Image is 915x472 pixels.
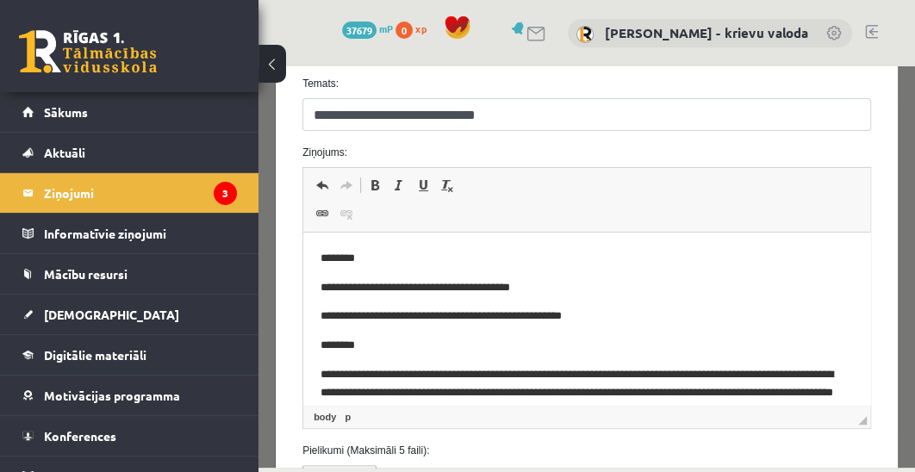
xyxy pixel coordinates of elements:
a: Sākums [22,92,237,132]
img: Ludmila Ziediņa - krievu valoda [576,26,594,43]
span: xp [415,22,426,35]
label: Temats: [31,9,626,25]
body: Визуальный текстовый редактор, wiswyg-editor-47433978860220-1760290005-516 [17,17,550,263]
a: Элемент p [83,343,96,358]
a: Informatīvie ziņojumi [22,214,237,253]
span: Aktuāli [44,145,85,160]
span: 37679 [342,22,377,39]
span: Konferences [44,428,116,444]
a: Элемент body [52,343,81,358]
span: mP [379,22,393,35]
a: Полужирный (Ctrl+B) [104,108,128,130]
span: [DEMOGRAPHIC_DATA] [44,307,179,322]
span: Mācību resursi [44,266,128,282]
iframe: Визуальный текстовый редактор, wiswyg-editor-47433978860220-1760290005-516 [45,166,612,338]
a: Отменить (Ctrl+Z) [52,108,76,130]
a: Motivācijas programma [22,376,237,415]
a: Aktuāli [22,133,237,172]
a: Повторить (Ctrl+Y) [76,108,100,130]
legend: Ziņojumi [44,173,237,213]
a: Курсив (Ctrl+I) [128,108,152,130]
legend: Informatīvie ziņojumi [44,214,237,253]
a: 0 xp [395,22,435,35]
a: 37679 mP [342,22,393,35]
a: Rīgas 1. Tālmācības vidusskola [19,30,157,73]
a: Konferences [22,416,237,456]
span: Sākums [44,104,88,120]
a: [DEMOGRAPHIC_DATA] [22,295,237,334]
a: Убрать форматирование [177,108,201,130]
label: Ziņojums: [31,78,626,94]
span: Перетащите для изменения размера [600,350,608,358]
a: Вставить/Редактировать ссылку (Ctrl+K) [52,136,76,158]
a: Подчеркнутый (Ctrl+U) [152,108,177,130]
i: 3 [214,182,237,205]
span: Digitālie materiāli [44,347,146,363]
span: Motivācijas programma [44,388,180,403]
a: [PERSON_NAME] - krievu valoda [605,24,808,41]
label: Pielikumi (Maksimāli 5 faili): [31,376,626,392]
a: Mācību resursi [22,254,237,294]
a: Убрать ссылку [76,136,100,158]
span: 0 [395,22,413,39]
a: Digitālie materiāli [22,335,237,375]
a: Ziņojumi3 [22,173,237,213]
